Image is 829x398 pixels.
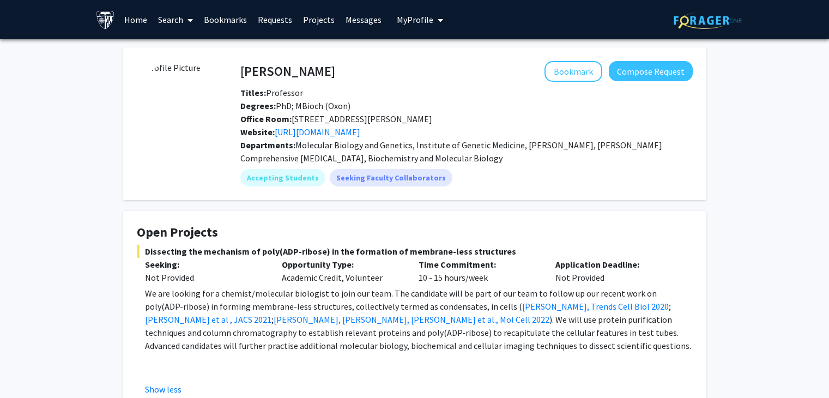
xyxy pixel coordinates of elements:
[275,126,360,137] a: Opens in a new tab
[240,100,350,111] span: PhD; MBioch (Oxon)
[240,87,303,98] span: Professor
[137,61,219,143] img: Profile Picture
[240,140,295,150] b: Departments:
[522,301,669,312] a: [PERSON_NAME], Trends Cell Biol 2020
[145,314,271,325] a: [PERSON_NAME] et al , JACS 2021
[547,258,684,284] div: Not Provided
[330,169,452,186] mat-chip: Seeking Faculty Collaborators
[240,113,292,124] b: Office Room:
[397,14,433,25] span: My Profile
[119,1,153,39] a: Home
[145,271,265,284] div: Not Provided
[145,258,265,271] p: Seeking:
[410,258,547,284] div: 10 - 15 hours/week
[240,169,325,186] mat-chip: Accepting Students
[298,1,340,39] a: Projects
[609,61,693,81] button: Compose Request to Anthony K. L. Leung
[8,349,46,390] iframe: Chat
[240,87,266,98] b: Titles:
[153,1,198,39] a: Search
[145,287,693,352] p: We are looking for a chemist/molecular biologist to join our team. The candidate will be part of ...
[240,140,662,164] span: Molecular Biology and Genetics, Institute of Genetic Medicine, [PERSON_NAME], [PERSON_NAME] Compr...
[544,61,602,82] button: Add Anthony K. L. Leung to Bookmarks
[198,1,252,39] a: Bookmarks
[282,258,402,271] p: Opportunity Type:
[240,113,432,124] span: [STREET_ADDRESS][PERSON_NAME]
[340,1,387,39] a: Messages
[96,10,115,29] img: Johns Hopkins University Logo
[274,258,410,284] div: Academic Credit, Volunteer
[137,245,693,258] span: Dissecting the mechanism of poly(ADP-ribose) in the formation of membrane-less structures
[145,383,181,396] button: Show less
[419,258,539,271] p: Time Commitment:
[240,126,275,137] b: Website:
[274,314,549,325] a: [PERSON_NAME], [PERSON_NAME], [PERSON_NAME] et al., Mol Cell 2022
[240,100,276,111] b: Degrees:
[252,1,298,39] a: Requests
[240,61,335,81] h4: [PERSON_NAME]
[674,12,742,29] img: ForagerOne Logo
[137,225,693,240] h4: Open Projects
[555,258,676,271] p: Application Deadline:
